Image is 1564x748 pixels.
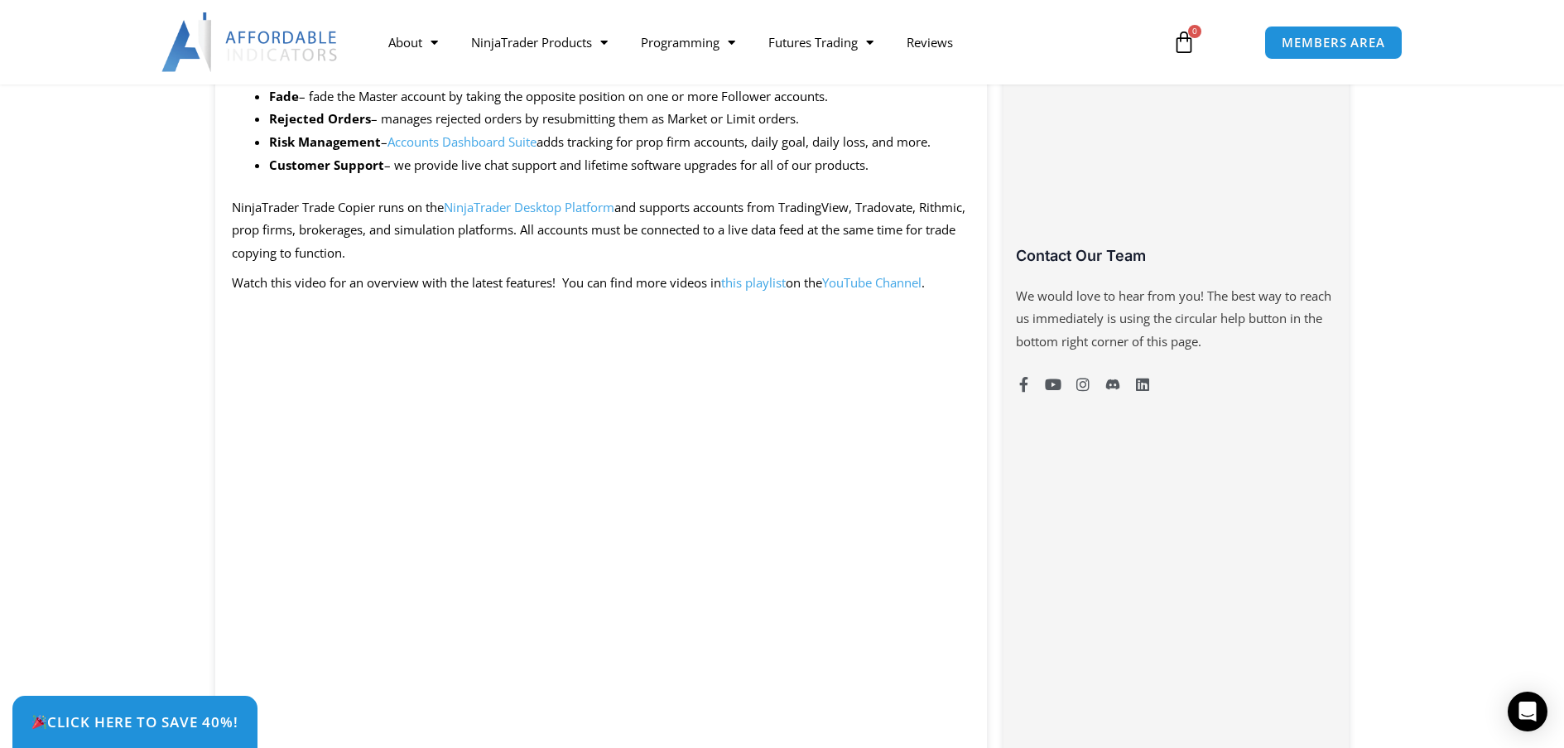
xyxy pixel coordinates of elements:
[32,715,46,729] img: 🎉
[31,715,238,729] span: Click Here to save 40%!
[232,199,965,262] span: NinjaTrader Trade Copier runs on the and supports accounts from TradingView, Tradovate, Rithmic, ...
[269,154,971,177] li: – we provide live chat support and lifetime software upgrades for all of our products.
[269,110,371,127] b: Rejected Orders
[269,88,299,104] strong: Fade
[721,274,786,291] a: this playlist
[1016,285,1335,355] p: We would love to hear from you! The best way to reach us immediately is using the circular help b...
[1188,25,1201,38] span: 0
[232,272,971,295] p: Watch this video for an overview with the latest features! You can find more videos in on the .
[269,133,381,150] b: Risk Management
[1016,246,1335,265] h3: Contact Our Team
[455,23,624,61] a: NinjaTrader Products
[752,23,890,61] a: Futures Trading
[269,131,971,154] li: – adds tracking for prop firm accounts, daily goal, daily loss, and more.
[1282,36,1385,49] span: MEMBERS AREA
[269,157,384,173] strong: Customer Support
[269,108,971,131] li: – manages rejected orders by resubmitting them as Market or Limit orders.
[372,23,1153,61] nav: Menu
[890,23,970,61] a: Reviews
[1148,18,1220,66] a: 0
[444,199,614,215] a: NinjaTrader Desktop Platform
[372,23,455,61] a: About
[624,23,752,61] a: Programming
[822,274,922,291] a: YouTube Channel
[1508,692,1547,731] div: Open Intercom Messenger
[12,696,257,748] a: 🎉Click Here to save 40%!
[269,85,971,109] li: – fade the Master account by taking the opposite position on one or more Follower accounts.
[161,12,339,72] img: LogoAI | Affordable Indicators – NinjaTrader
[387,133,537,150] a: Accounts Dashboard Suite
[1264,26,1403,60] a: MEMBERS AREA
[232,301,971,727] iframe: YouTube video player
